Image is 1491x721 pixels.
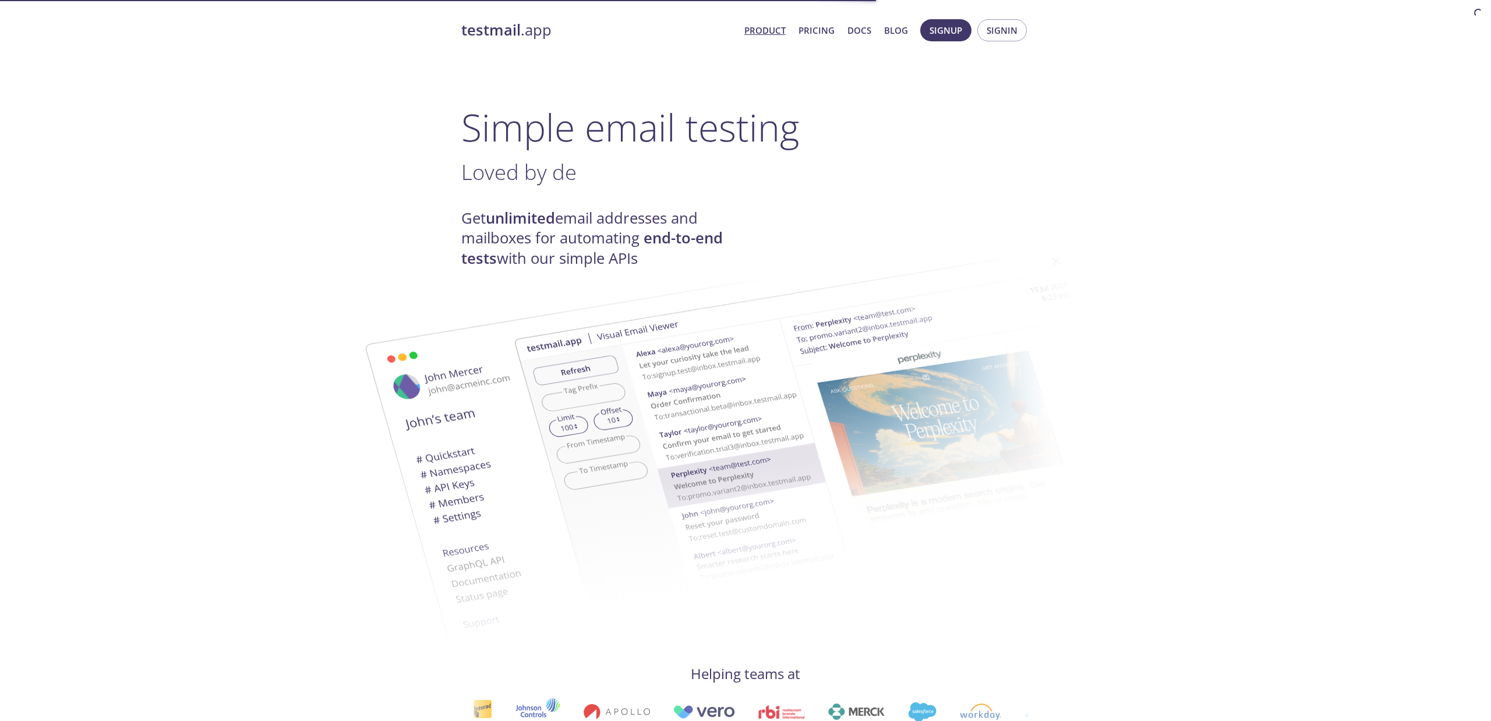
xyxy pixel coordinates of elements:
a: Product [744,23,786,38]
img: apollo [584,704,650,720]
strong: unlimited [486,208,555,228]
a: Pricing [799,23,835,38]
h4: Get email addresses and mailboxes for automating with our simple APIs [461,208,745,268]
button: Signup [920,19,971,41]
span: Signin [987,23,1017,38]
a: testmail.app [461,20,735,40]
span: Loved by de [461,157,577,186]
span: Signup [930,23,962,38]
h4: Helping teams at [461,665,1030,683]
img: vero [673,705,735,719]
button: Signin [977,19,1027,41]
h1: Simple email testing [461,105,1030,150]
strong: end-to-end tests [461,228,723,268]
img: merck [828,704,885,720]
img: testmail-email-viewer [514,232,1143,626]
a: Blog [884,23,908,38]
img: workday [960,704,1001,720]
strong: testmail [461,20,521,40]
img: testmail-email-viewer [321,270,951,664]
img: rbi [758,705,805,719]
a: Docs [847,23,871,38]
